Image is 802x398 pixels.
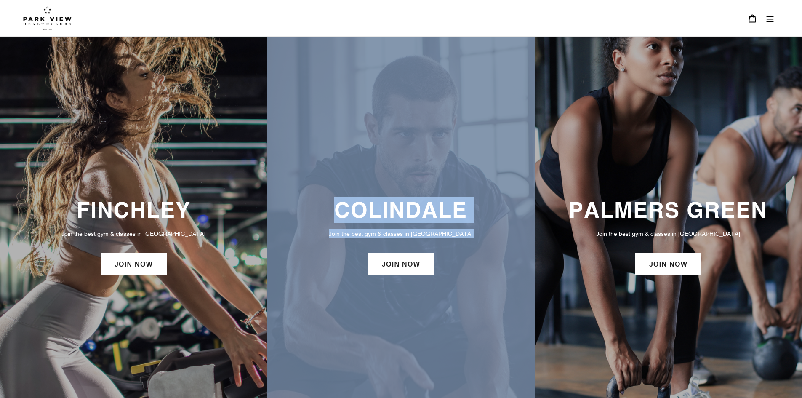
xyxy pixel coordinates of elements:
[276,197,526,223] h3: COLINDALE
[276,229,526,238] p: Join the best gym & classes in [GEOGRAPHIC_DATA]
[368,253,434,275] a: JOIN NOW: Colindale Membership
[8,229,259,238] p: Join the best gym & classes in [GEOGRAPHIC_DATA]
[761,9,779,27] button: Menu
[543,229,794,238] p: Join the best gym & classes in [GEOGRAPHIC_DATA]
[8,197,259,223] h3: FINCHLEY
[543,197,794,223] h3: PALMERS GREEN
[23,6,72,30] img: Park view health clubs is a gym near you.
[101,253,167,275] a: JOIN NOW: Finchley Membership
[635,253,701,275] a: JOIN NOW: Palmers Green Membership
